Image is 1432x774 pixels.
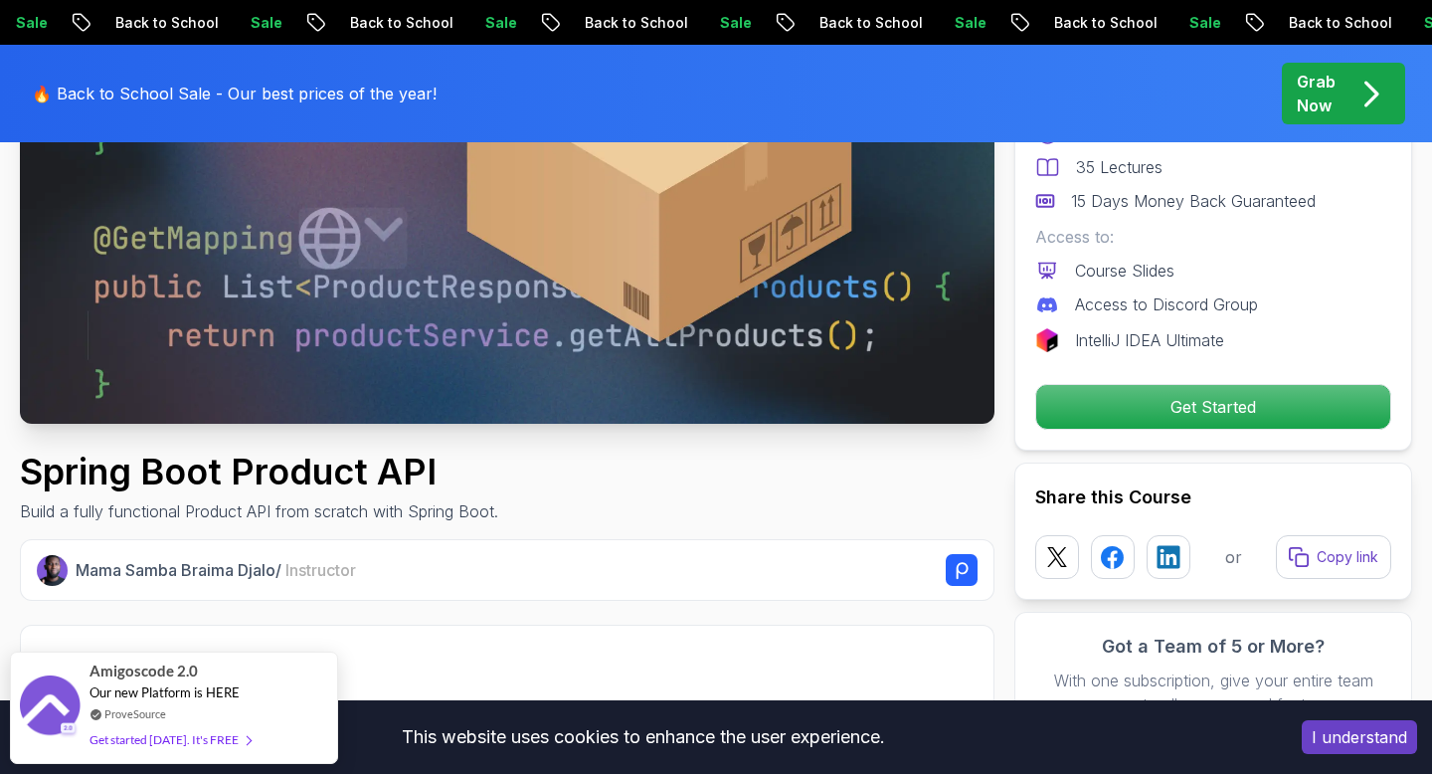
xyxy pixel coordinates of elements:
button: Get Started [1035,384,1391,430]
a: ProveSource [104,705,166,722]
p: Back to School [568,13,703,33]
p: Mama Samba Braima Djalo / [76,558,356,582]
span: Our new Platform is HERE [89,684,240,700]
p: 15 Days Money Back Guaranteed [1071,189,1316,213]
p: Sale [234,13,297,33]
button: Copy link [1276,535,1391,579]
button: Accept cookies [1302,720,1417,754]
p: Back to School [1272,13,1407,33]
p: Sale [1172,13,1236,33]
div: This website uses cookies to enhance the user experience. [15,715,1272,759]
p: IntelliJ IDEA Ultimate [1075,328,1224,352]
p: 🔥 Back to School Sale - Our best prices of the year! [32,82,437,105]
h2: Share this Course [1035,484,1391,511]
h3: Got a Team of 5 or More? [1035,633,1391,661]
p: Access to: [1035,225,1391,249]
p: Access to Discord Group [1075,292,1258,316]
p: Grab Now [1297,70,1336,117]
p: Back to School [803,13,938,33]
h2: What you will build [45,650,970,677]
p: With one subscription, give your entire team access to all courses and features. [1035,669,1391,716]
span: Amigoscode 2.0 [89,660,198,682]
p: Copy link [1317,547,1378,567]
p: 35 Lectures [1076,155,1163,179]
p: Back to School [98,13,234,33]
p: Sale [938,13,1001,33]
span: Instructor [285,560,356,580]
p: Get Started [1036,385,1390,429]
img: jetbrains logo [1035,328,1059,352]
p: Back to School [1037,13,1172,33]
p: Sale [468,13,532,33]
h1: Spring Boot Product API [20,452,498,491]
p: Sale [703,13,767,33]
p: Back to School [333,13,468,33]
img: provesource social proof notification image [20,676,80,740]
p: Build a fully functional Product API from scratch with Spring Boot. [20,499,498,523]
p: Course Slides [1075,259,1174,283]
img: Nelson Djalo [37,555,68,586]
p: or [1225,545,1242,569]
div: Get started [DATE]. It's FREE [89,728,251,751]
